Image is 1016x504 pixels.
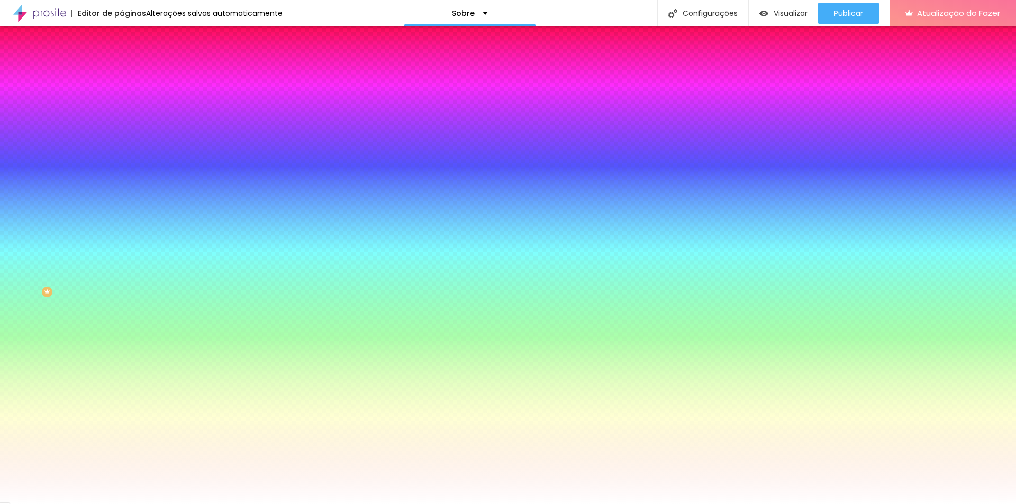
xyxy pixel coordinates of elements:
button: Visualizar [749,3,818,24]
font: Alterações salvas automaticamente [146,8,283,19]
font: Visualizar [774,8,808,19]
img: view-1.svg [759,9,768,18]
button: Publicar [818,3,879,24]
font: Sobre [452,8,475,19]
font: Atualização do Fazer [917,7,1000,19]
font: Configurações [683,8,738,19]
font: Publicar [834,8,863,19]
font: Editor de páginas [78,8,146,19]
img: Ícone [668,9,677,18]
